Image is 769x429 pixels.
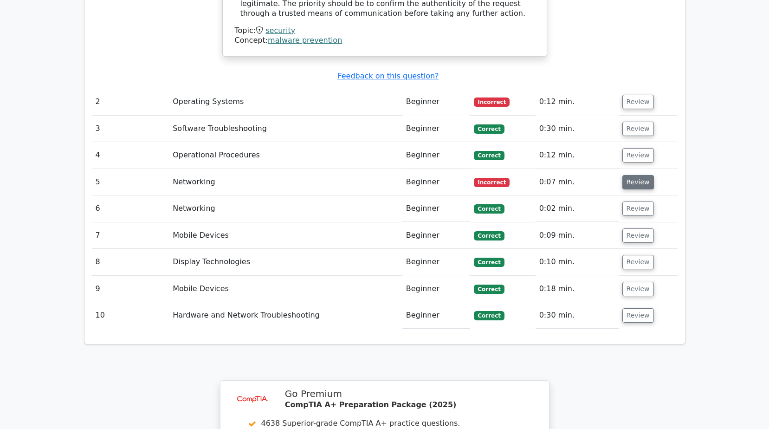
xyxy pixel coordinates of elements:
[169,249,402,275] td: Display Technologies
[536,89,619,115] td: 0:12 min.
[536,222,619,249] td: 0:09 min.
[622,95,654,109] button: Review
[169,276,402,302] td: Mobile Devices
[268,36,342,45] a: malware prevention
[92,302,169,329] td: 10
[402,222,471,249] td: Beginner
[169,302,402,329] td: Hardware and Network Troubleshooting
[92,249,169,275] td: 8
[622,282,654,296] button: Review
[92,116,169,142] td: 3
[474,285,504,294] span: Correct
[402,116,471,142] td: Beginner
[622,255,654,269] button: Review
[622,308,654,323] button: Review
[536,116,619,142] td: 0:30 min.
[536,195,619,222] td: 0:02 min.
[169,89,402,115] td: Operating Systems
[622,175,654,189] button: Review
[536,276,619,302] td: 0:18 min.
[536,302,619,329] td: 0:30 min.
[622,228,654,243] button: Review
[536,169,619,195] td: 0:07 min.
[536,249,619,275] td: 0:10 min.
[402,89,471,115] td: Beginner
[402,302,471,329] td: Beginner
[622,201,654,216] button: Review
[474,97,510,107] span: Incorrect
[92,169,169,195] td: 5
[92,89,169,115] td: 2
[474,311,504,320] span: Correct
[474,151,504,160] span: Correct
[92,142,169,169] td: 4
[92,195,169,222] td: 6
[536,142,619,169] td: 0:12 min.
[169,142,402,169] td: Operational Procedures
[169,222,402,249] td: Mobile Devices
[402,249,471,275] td: Beginner
[402,276,471,302] td: Beginner
[92,276,169,302] td: 9
[169,116,402,142] td: Software Troubleshooting
[474,231,504,240] span: Correct
[402,142,471,169] td: Beginner
[474,258,504,267] span: Correct
[337,71,439,80] a: Feedback on this question?
[169,195,402,222] td: Networking
[92,222,169,249] td: 7
[474,204,504,214] span: Correct
[235,36,535,45] div: Concept:
[402,195,471,222] td: Beginner
[474,124,504,134] span: Correct
[402,169,471,195] td: Beginner
[265,26,295,35] a: security
[622,122,654,136] button: Review
[169,169,402,195] td: Networking
[622,148,654,162] button: Review
[474,178,510,187] span: Incorrect
[235,26,535,36] div: Topic:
